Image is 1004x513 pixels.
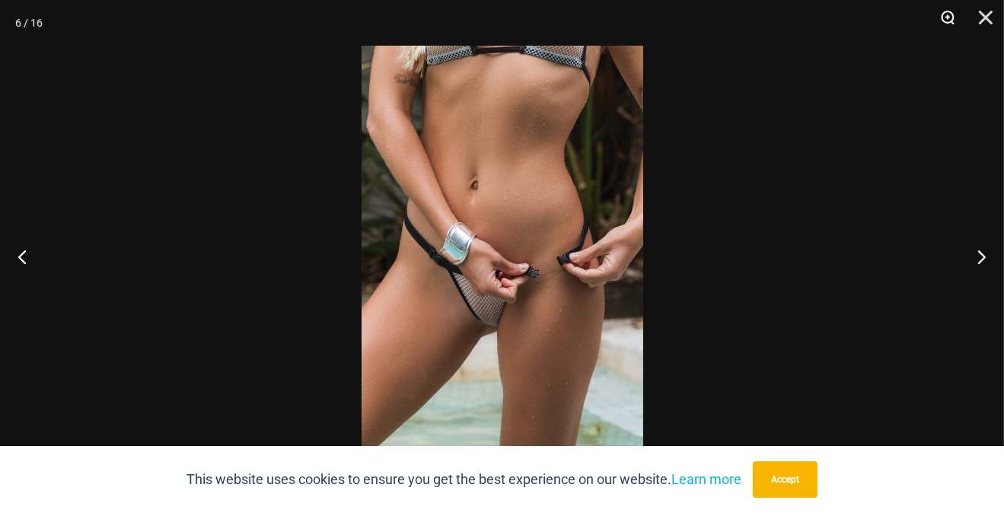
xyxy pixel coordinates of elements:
p: This website uses cookies to ensure you get the best experience on our website. [186,468,741,491]
div: 6 / 16 [15,11,43,34]
button: Accept [753,461,818,498]
button: Next [947,218,1004,295]
img: Trade Winds IvoryInk 469 Thong 02 [362,46,643,467]
a: Learn more [671,471,741,487]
